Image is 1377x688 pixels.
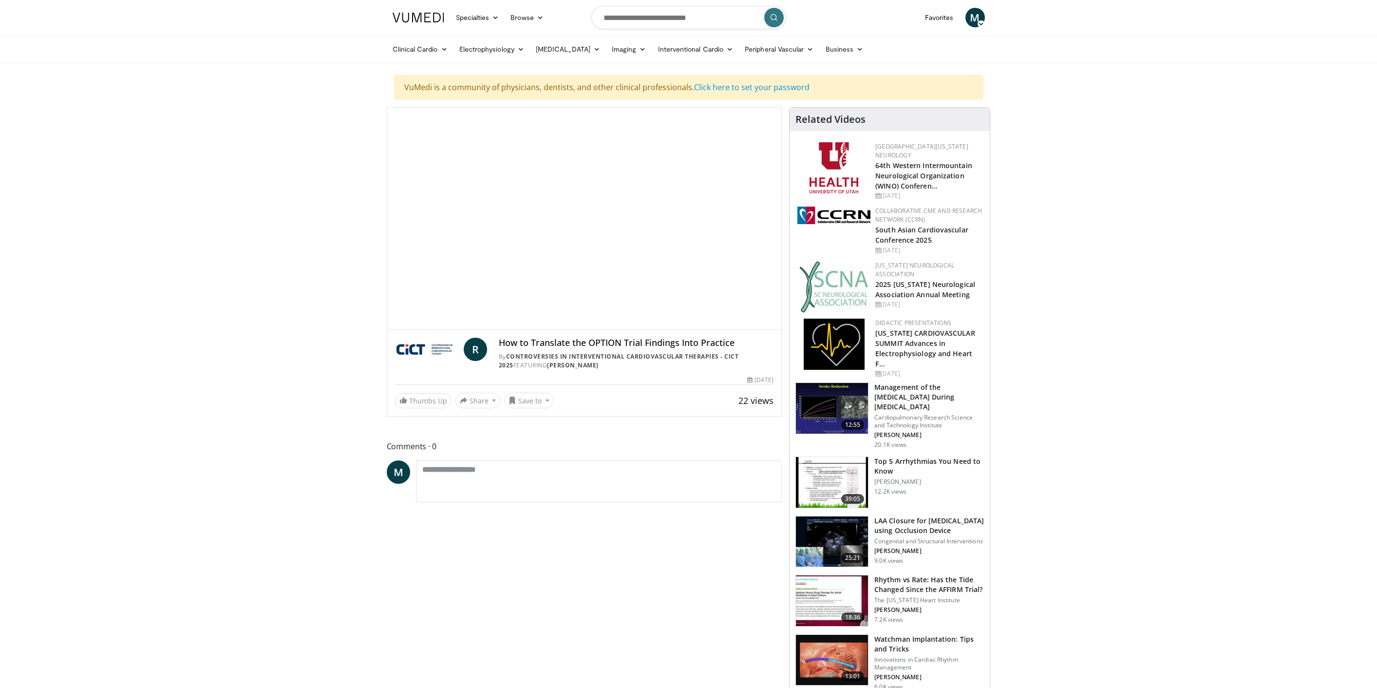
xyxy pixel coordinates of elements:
div: [DATE] [875,300,982,309]
a: Imaging [606,39,652,59]
a: 18:36 Rhythm vs Rate: Has the Tide Changed Since the AFFIRM Trial? The [US_STATE] Heart Institute... [795,575,984,627]
span: 39:05 [841,494,865,504]
a: [PERSON_NAME] [547,361,599,369]
a: 39:05 Top 5 Arrhythmias You Need to Know [PERSON_NAME] 12.2K views [795,457,984,508]
a: [US_STATE] CARDIOVASCULAR SUMMIT Advances in Electrophysiology and Heart F… [875,328,975,368]
a: [GEOGRAPHIC_DATA][US_STATE] Neurology [875,142,968,159]
a: Electrophysiology [453,39,530,59]
h4: Related Videos [795,114,866,125]
p: [PERSON_NAME] [874,606,984,614]
a: Thumbs Up [395,393,452,408]
a: Collaborative CME and Research Network (CCRN) [875,207,982,224]
a: [US_STATE] Neurological Association [875,261,954,278]
span: Comments 0 [387,440,782,453]
span: 13:01 [841,671,865,681]
img: e6be7ba5-423f-4f4d-9fbf-6050eac7a348.150x105_q85_crop-smart_upscale.jpg [796,457,868,508]
a: 12:55 Management of the [MEDICAL_DATA] During [MEDICAL_DATA] Cardiopulmonary Research Science and... [795,382,984,449]
p: [PERSON_NAME] [874,431,984,439]
video-js: Video Player [387,108,782,330]
a: 64th Western Intermountain Neurological Organization (WINO) Conferen… [875,161,972,191]
span: 18:36 [841,612,865,622]
img: b123db18-9392-45ae-ad1d-42c3758a27aa.jpg.150x105_q85_autocrop_double_scale_upscale_version-0.2.jpg [799,261,868,312]
button: Save to [504,393,554,408]
h3: Top 5 Arrhythmias You Need to Know [874,457,984,476]
p: [PERSON_NAME] [874,478,984,486]
img: ec2c7e4b-2e60-4631-8939-1325775bd3e0.150x105_q85_crop-smart_upscale.jpg [796,575,868,626]
img: 1860aa7a-ba06-47e3-81a4-3dc728c2b4cf.png.150x105_q85_autocrop_double_scale_upscale_version-0.2.png [804,319,865,370]
img: Controversies in Interventional Cardiovascular Therapies - CICT 2025 [395,338,460,361]
a: M [965,8,985,27]
a: Business [820,39,869,59]
a: Controversies in Interventional Cardiovascular Therapies - CICT 2025 [499,352,739,369]
a: Browse [505,8,549,27]
a: 2025 [US_STATE] Neurological Association Annual Meeting [875,280,975,299]
input: Search topics, interventions [591,6,786,29]
a: Clinical Cardio [387,39,453,59]
p: 20.1K views [874,441,906,449]
p: The [US_STATE] Heart Institute [874,596,984,604]
p: Congenital and Structural Interventions [874,537,984,545]
div: By FEATURING [499,352,773,370]
span: 22 views [738,395,773,406]
img: VuMedi Logo [393,13,444,22]
img: d3d09088-4137-4c73-ae10-d8ef0dc40dbd.150x105_q85_crop-smart_upscale.jpg [796,635,868,686]
button: Share [455,393,501,408]
div: [DATE] [875,246,982,255]
div: VuMedi is a community of physicians, dentists, and other clinical professionals. [394,75,983,99]
a: [MEDICAL_DATA] [530,39,606,59]
img: ASqSTwfBDudlPt2X4xMDoxOjAxMTuB36.150x105_q85_crop-smart_upscale.jpg [796,383,868,434]
p: 12.2K views [874,488,906,496]
p: Innovations in Cardiac Rhythm Management [874,656,984,671]
p: Cardiopulmonary Research Science and Technology Institute [874,414,984,429]
img: f6362829-b0a3-407d-a044-59546adfd345.png.150x105_q85_autocrop_double_scale_upscale_version-0.2.png [810,142,858,193]
a: R [464,338,487,361]
img: a04ee3ba-8487-4636-b0fb-5e8d268f3737.png.150x105_q85_autocrop_double_scale_upscale_version-0.2.png [797,207,870,224]
h3: Rhythm vs Rate: Has the Tide Changed Since the AFFIRM Trial? [874,575,984,594]
p: 7.2K views [874,616,903,624]
img: EA-ZXTvCZ3MsLef34xMDoxOmlvO8u5HW.150x105_q85_crop-smart_upscale.jpg [796,516,868,567]
a: M [387,460,410,484]
a: 25:21 LAA Closure for [MEDICAL_DATA] using Occlusion Device Congenital and Structural Interventio... [795,516,984,568]
span: 12:55 [841,420,865,430]
div: [DATE] [875,369,982,378]
a: Specialties [450,8,505,27]
div: [DATE] [875,191,982,200]
h3: Watchman Implantation: Tips and Tricks [874,634,984,654]
a: Peripheral Vascular [739,39,819,59]
p: [PERSON_NAME] [874,547,984,555]
div: [DATE] [747,376,773,384]
h3: Management of the [MEDICAL_DATA] During [MEDICAL_DATA] [874,382,984,412]
h4: How to Translate the OPTION Trial Findings Into Practice [499,338,773,348]
span: 25:21 [841,553,865,563]
p: [PERSON_NAME] [874,673,984,681]
a: Favorites [919,8,960,27]
h3: LAA Closure for [MEDICAL_DATA] using Occlusion Device [874,516,984,535]
div: Didactic Presentations [875,319,982,327]
p: 9.0K views [874,557,903,565]
a: Interventional Cardio [652,39,739,59]
a: South Asian Cardiovascular Conference 2025 [875,225,968,245]
a: Click here to set your password [694,82,810,93]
